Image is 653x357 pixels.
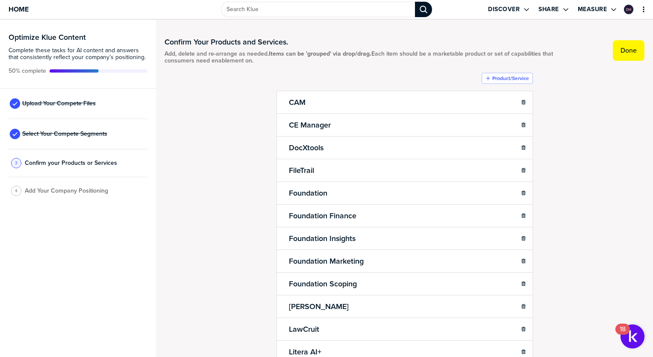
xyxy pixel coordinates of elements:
[624,5,633,14] div: Dale Harris
[620,329,626,340] div: 18
[287,187,329,199] h2: Foundation
[287,323,321,335] h2: LawCruit
[287,278,359,290] h2: Foundation Scoping
[287,119,332,131] h2: CE Manager
[287,142,325,154] h2: DocXtools
[538,6,559,13] label: Share
[287,210,358,222] h2: Foundation Finance
[276,113,533,137] li: CE Manager
[25,187,108,194] span: Add Your Company Positioning
[165,37,565,47] h1: Confirm Your Products and Services.
[165,51,565,64] span: Add, delete and re-arrange as needed. Each item should be a marketable product or set of capabili...
[482,73,533,84] button: Product/Service
[276,159,533,182] li: FileTrail
[623,4,634,15] a: Edit Profile
[276,318,533,341] li: LawCruit
[276,181,533,205] li: Foundation
[269,49,371,58] strong: Items can be 'grouped' via drop/drag.
[15,187,18,194] span: 4
[415,2,432,17] div: Search Klue
[15,160,18,166] span: 3
[9,6,29,13] span: Home
[276,250,533,273] li: Foundation Marketing
[9,68,46,74] span: Active
[276,136,533,159] li: DocXtools
[492,75,529,82] label: Product/Service
[287,232,357,244] h2: Foundation Insights
[22,131,107,137] span: Select Your Compete Segments
[287,255,365,267] h2: Foundation Marketing
[621,324,644,348] button: Open Resource Center, 18 new notifications
[25,160,117,167] span: Confirm your Products or Services
[9,47,147,61] span: Complete these tasks for AI content and answers that consistently reflect your company’s position...
[276,91,533,114] li: CAM
[221,2,415,17] input: Search Klue
[578,6,607,13] label: Measure
[276,204,533,227] li: Foundation Finance
[488,6,520,13] label: Discover
[276,295,533,318] li: [PERSON_NAME]
[287,300,350,312] h2: [PERSON_NAME]
[276,227,533,250] li: Foundation Insights
[287,96,307,108] h2: CAM
[625,6,632,13] img: cf5d78d74effac14f045d68946ecdb39-sml.png
[22,100,96,107] span: Upload Your Compete Files
[613,40,644,61] button: Done
[9,33,147,41] h3: Optimize Klue Content
[276,272,533,295] li: Foundation Scoping
[621,46,637,55] label: Done
[287,164,316,176] h2: FileTrail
